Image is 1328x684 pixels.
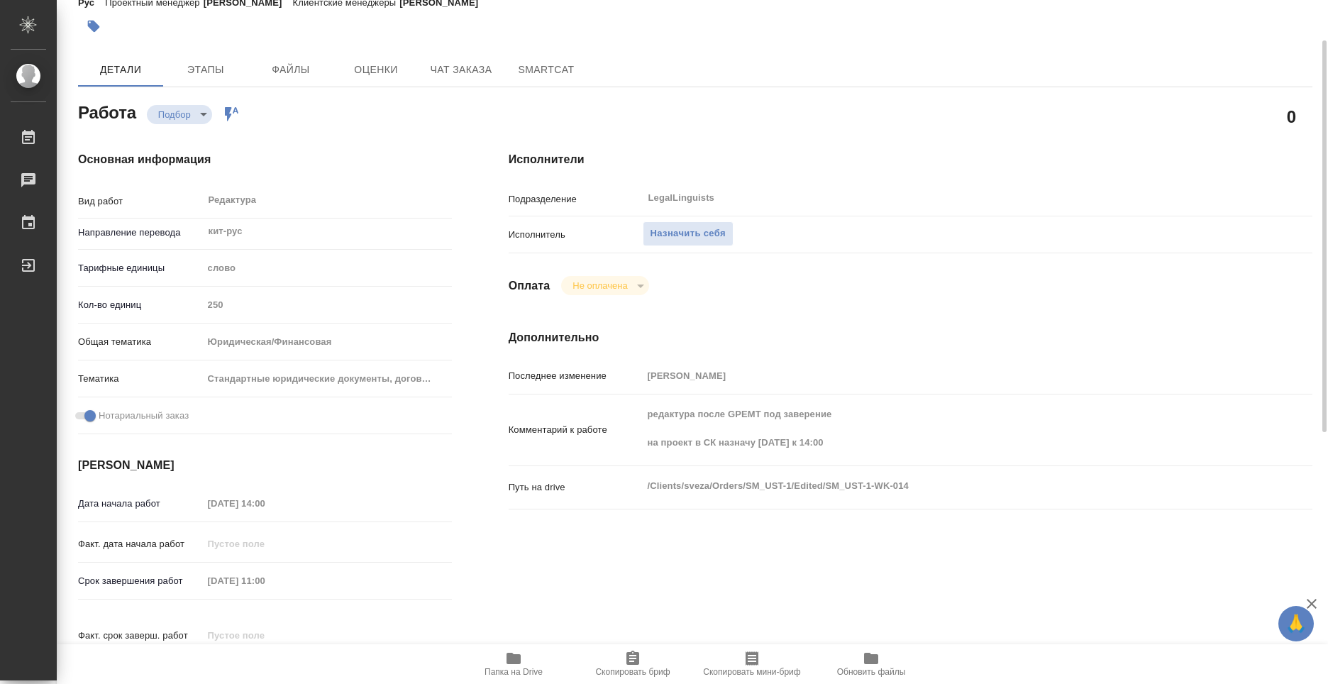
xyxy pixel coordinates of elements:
input: Пустое поле [203,570,327,591]
p: Общая тематика [78,335,203,349]
h4: Оплата [509,277,550,294]
span: Детали [87,61,155,79]
span: SmartCat [512,61,580,79]
textarea: редактура после GPEMT под заверение на проект в СК назначу [DATE] к 14:00 [643,402,1246,455]
span: Оценки [342,61,410,79]
p: Кол-во единиц [78,298,203,312]
p: Срок завершения работ [78,574,203,588]
span: Назначить себя [651,226,726,242]
p: Последнее изменение [509,369,643,383]
p: Вид работ [78,194,203,209]
textarea: /Clients/sveza/Orders/SM_UST-1/Edited/SM_UST-1-WK-014 [643,474,1246,498]
input: Пустое поле [203,294,452,315]
input: Пустое поле [203,625,327,646]
input: Пустое поле [203,534,327,554]
span: Файлы [257,61,325,79]
span: 🙏 [1284,609,1308,639]
input: Пустое поле [203,493,327,514]
span: Скопировать мини-бриф [703,667,800,677]
p: Направление перевода [78,226,203,240]
button: Не оплачена [568,280,631,292]
span: Скопировать бриф [595,667,670,677]
div: Подбор [147,105,212,124]
div: Юридическая/Финансовая [203,330,452,354]
p: Дата начала работ [78,497,203,511]
button: Скопировать бриф [573,644,692,684]
h4: [PERSON_NAME] [78,457,452,474]
span: Обновить файлы [837,667,906,677]
button: Скопировать мини-бриф [692,644,812,684]
p: Факт. срок заверш. работ [78,629,203,643]
h4: Дополнительно [509,329,1312,346]
button: Добавить тэг [78,11,109,42]
button: Подбор [154,109,195,121]
h2: Работа [78,99,136,124]
button: 🙏 [1278,606,1314,641]
p: Тарифные единицы [78,261,203,275]
div: Стандартные юридические документы, договоры, уставы [203,367,452,391]
button: Назначить себя [643,221,734,246]
p: Факт. дата начала работ [78,537,203,551]
p: Тематика [78,372,203,386]
p: Комментарий к работе [509,423,643,437]
span: Чат заказа [427,61,495,79]
p: Путь на drive [509,480,643,495]
span: Этапы [172,61,240,79]
span: Папка на Drive [485,667,543,677]
h4: Исполнители [509,151,1312,168]
h2: 0 [1287,104,1296,128]
p: Подразделение [509,192,643,206]
div: Подбор [561,276,648,295]
p: Исполнитель [509,228,643,242]
h4: Основная информация [78,151,452,168]
span: Нотариальный заказ [99,409,189,423]
button: Папка на Drive [454,644,573,684]
button: Обновить файлы [812,644,931,684]
div: слово [203,256,452,280]
input: Пустое поле [643,365,1246,386]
